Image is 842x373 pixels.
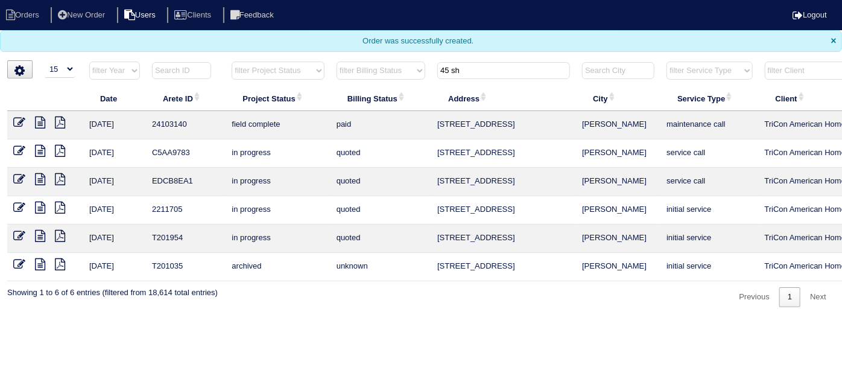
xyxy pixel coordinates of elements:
td: [PERSON_NAME] [576,253,660,281]
td: [DATE] [83,253,146,281]
input: Search City [582,62,654,79]
td: quoted [331,196,431,225]
td: [DATE] [83,139,146,168]
td: [STREET_ADDRESS] [431,225,576,253]
span: × [831,36,837,46]
li: Users [117,7,165,24]
td: [STREET_ADDRESS] [431,111,576,139]
td: C5AA9783 [146,139,226,168]
td: [STREET_ADDRESS] [431,168,576,196]
td: paid [331,111,431,139]
td: initial service [660,196,758,225]
td: unknown [331,253,431,281]
td: quoted [331,168,431,196]
input: Search ID [152,62,211,79]
td: [PERSON_NAME] [576,139,660,168]
td: [DATE] [83,196,146,225]
td: quoted [331,225,431,253]
a: Previous [730,287,778,307]
td: [PERSON_NAME] [576,225,660,253]
td: initial service [660,225,758,253]
td: maintenance call [660,111,758,139]
a: New Order [51,10,115,19]
td: service call [660,139,758,168]
td: archived [226,253,330,281]
td: field complete [226,111,330,139]
div: Showing 1 to 6 of 6 entries (filtered from 18,614 total entries) [7,281,218,298]
td: initial service [660,253,758,281]
a: Next [802,287,835,307]
td: T201035 [146,253,226,281]
td: [PERSON_NAME] [576,111,660,139]
td: T201954 [146,225,226,253]
li: New Order [51,7,115,24]
td: [STREET_ADDRESS] [431,139,576,168]
td: [DATE] [83,168,146,196]
th: Service Type: activate to sort column ascending [660,86,758,111]
td: EDCB8EA1 [146,168,226,196]
span: Close [831,36,837,46]
th: City: activate to sort column ascending [576,86,660,111]
td: in progress [226,139,330,168]
th: Address: activate to sort column ascending [431,86,576,111]
td: 24103140 [146,111,226,139]
li: Feedback [223,7,283,24]
a: Users [117,10,165,19]
td: in progress [226,168,330,196]
td: [STREET_ADDRESS] [431,253,576,281]
td: quoted [331,139,431,168]
td: in progress [226,225,330,253]
td: 2211705 [146,196,226,225]
td: [PERSON_NAME] [576,168,660,196]
td: [DATE] [83,111,146,139]
a: 1 [779,287,800,307]
td: [PERSON_NAME] [576,196,660,225]
th: Date [83,86,146,111]
a: Logout [793,10,827,19]
a: Clients [167,10,221,19]
td: in progress [226,196,330,225]
th: Arete ID: activate to sort column ascending [146,86,226,111]
th: Project Status: activate to sort column ascending [226,86,330,111]
li: Clients [167,7,221,24]
td: [STREET_ADDRESS] [431,196,576,225]
th: Billing Status: activate to sort column ascending [331,86,431,111]
input: Search Address [437,62,570,79]
td: [DATE] [83,225,146,253]
td: service call [660,168,758,196]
